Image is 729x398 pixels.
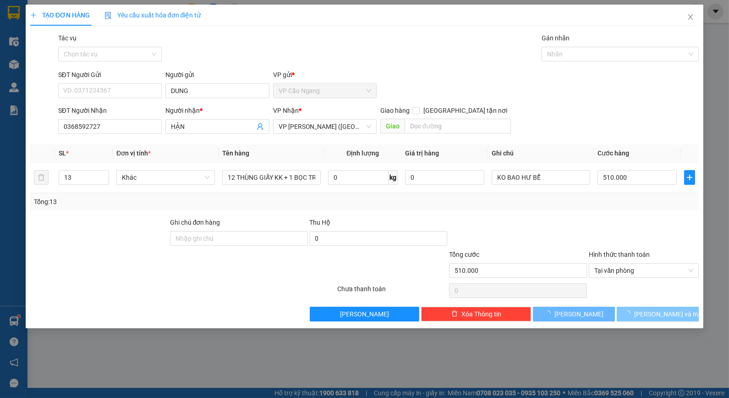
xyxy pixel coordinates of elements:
[678,5,703,30] button: Close
[165,105,269,116] div: Người nhận
[380,119,405,133] span: Giao
[554,309,603,319] span: [PERSON_NAME]
[4,60,22,68] span: GIAO:
[31,5,106,14] strong: BIÊN NHẬN GỬI HÀNG
[104,12,112,19] img: icon
[59,149,66,157] span: SL
[30,11,90,19] span: TẠO ĐƠN HÀNG
[4,50,69,58] span: 0913122292 -
[4,31,134,48] p: NHẬN:
[165,70,269,80] div: Người gửi
[617,307,699,321] button: [PERSON_NAME] và In
[222,149,249,157] span: Tên hàng
[34,197,282,207] div: Tổng: 13
[122,171,209,184] span: Khác
[589,251,650,258] label: Hình thức thanh toán
[4,18,134,27] p: GỬI:
[19,18,88,27] span: VP Cầu Ngang -
[340,309,389,319] span: [PERSON_NAME]
[58,34,77,42] label: Tác vụ
[279,84,371,98] span: VP Cầu Ngang
[273,107,299,114] span: VP Nhận
[389,170,398,185] span: kg
[279,120,371,133] span: VP Trần Phú (Hàng)
[58,70,162,80] div: SĐT Người Gửi
[488,144,594,162] th: Ghi chú
[30,12,37,18] span: plus
[461,309,501,319] span: Xóa Thông tin
[222,170,321,185] input: VD: Bàn, Ghế
[405,170,484,185] input: 0
[420,105,511,116] span: [GEOGRAPHIC_DATA] tận nơi
[594,264,693,277] span: Tại văn phòng
[58,105,162,116] div: SĐT Người Nhận
[405,119,511,133] input: Dọc đường
[684,170,695,185] button: plus
[687,13,694,21] span: close
[49,50,69,58] span: HẠNH
[310,219,331,226] span: Thu Hộ
[380,107,410,114] span: Giao hàng
[597,149,629,157] span: Cước hàng
[624,310,634,317] span: loading
[405,149,439,157] span: Giá trị hàng
[533,307,615,321] button: [PERSON_NAME]
[310,307,420,321] button: [PERSON_NAME]
[685,174,695,181] span: plus
[257,123,264,130] span: user-add
[337,284,449,300] div: Chưa thanh toán
[542,34,570,42] label: Gán nhãn
[116,149,151,157] span: Đơn vị tính
[421,307,531,321] button: deleteXóa Thông tin
[449,251,479,258] span: Tổng cước
[170,231,308,246] input: Ghi chú đơn hàng
[170,219,220,226] label: Ghi chú đơn hàng
[451,310,458,318] span: delete
[70,18,88,27] span: DIỄM
[346,149,379,157] span: Định lượng
[544,310,554,317] span: loading
[634,309,698,319] span: [PERSON_NAME] và In
[4,31,92,48] span: VP [PERSON_NAME] ([GEOGRAPHIC_DATA])
[34,170,49,185] button: delete
[273,70,377,80] div: VP gửi
[104,11,201,19] span: Yêu cầu xuất hóa đơn điện tử
[492,170,590,185] input: Ghi Chú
